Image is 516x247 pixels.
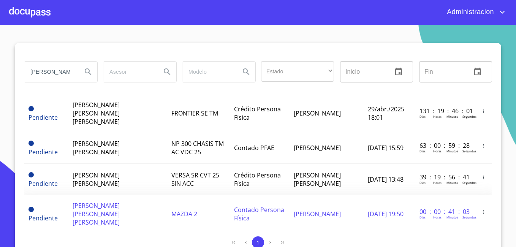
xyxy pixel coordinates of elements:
p: Segundos [462,114,476,119]
span: [PERSON_NAME] [PERSON_NAME] [PERSON_NAME] [73,101,120,126]
span: NP 300 CHASIS TM AC VDC 25 [171,139,224,156]
p: 00 : 00 : 41 : 03 [419,207,471,216]
button: Search [79,63,97,81]
span: MAZDA 2 [171,210,197,218]
input: search [24,62,76,82]
span: Contado Persona Física [234,206,284,222]
p: Dias [419,180,426,185]
span: [PERSON_NAME] [PERSON_NAME] [73,139,120,156]
p: 131 : 19 : 46 : 01 [419,107,471,115]
span: [PERSON_NAME] [PERSON_NAME] [73,171,120,188]
span: Pendiente [28,113,58,122]
span: Pendiente [28,207,34,212]
span: [DATE] 19:50 [368,210,404,218]
p: Horas [433,149,442,153]
span: 1 [256,240,259,245]
button: account of current user [441,6,507,18]
span: VERSA SR CVT 25 SIN ACC [171,171,219,188]
p: Segundos [462,215,476,219]
span: Pendiente [28,106,34,111]
button: Search [237,63,255,81]
span: Crédito Persona Física [234,105,281,122]
p: 39 : 19 : 56 : 41 [419,173,471,181]
span: [PERSON_NAME] [294,109,341,117]
span: Crédito Persona Física [234,171,281,188]
p: Horas [433,114,442,119]
span: Administracion [441,6,498,18]
p: Dias [419,114,426,119]
p: Dias [419,215,426,219]
span: [PERSON_NAME] [PERSON_NAME] [294,171,341,188]
input: search [182,62,234,82]
input: search [103,62,155,82]
p: Horas [433,215,442,219]
p: Dias [419,149,426,153]
span: Pendiente [28,214,58,222]
span: Pendiente [28,179,58,188]
span: Pendiente [28,148,58,156]
p: Minutos [446,114,458,119]
span: Pendiente [28,141,34,146]
p: Segundos [462,149,476,153]
span: [PERSON_NAME] [294,144,341,152]
p: Horas [433,180,442,185]
p: 63 : 00 : 59 : 28 [419,141,471,150]
span: Contado PFAE [234,144,274,152]
span: 29/abr./2025 18:01 [368,105,404,122]
p: Segundos [462,180,476,185]
div: ​ [261,61,334,82]
span: FRONTIER SE TM [171,109,218,117]
p: Minutos [446,215,458,219]
span: Pendiente [28,172,34,177]
p: Minutos [446,180,458,185]
button: Search [158,63,176,81]
span: [PERSON_NAME] [PERSON_NAME] [PERSON_NAME] [73,201,120,226]
span: [DATE] 15:59 [368,144,404,152]
p: Minutos [446,149,458,153]
span: [PERSON_NAME] [294,210,341,218]
span: [DATE] 13:48 [368,175,404,184]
